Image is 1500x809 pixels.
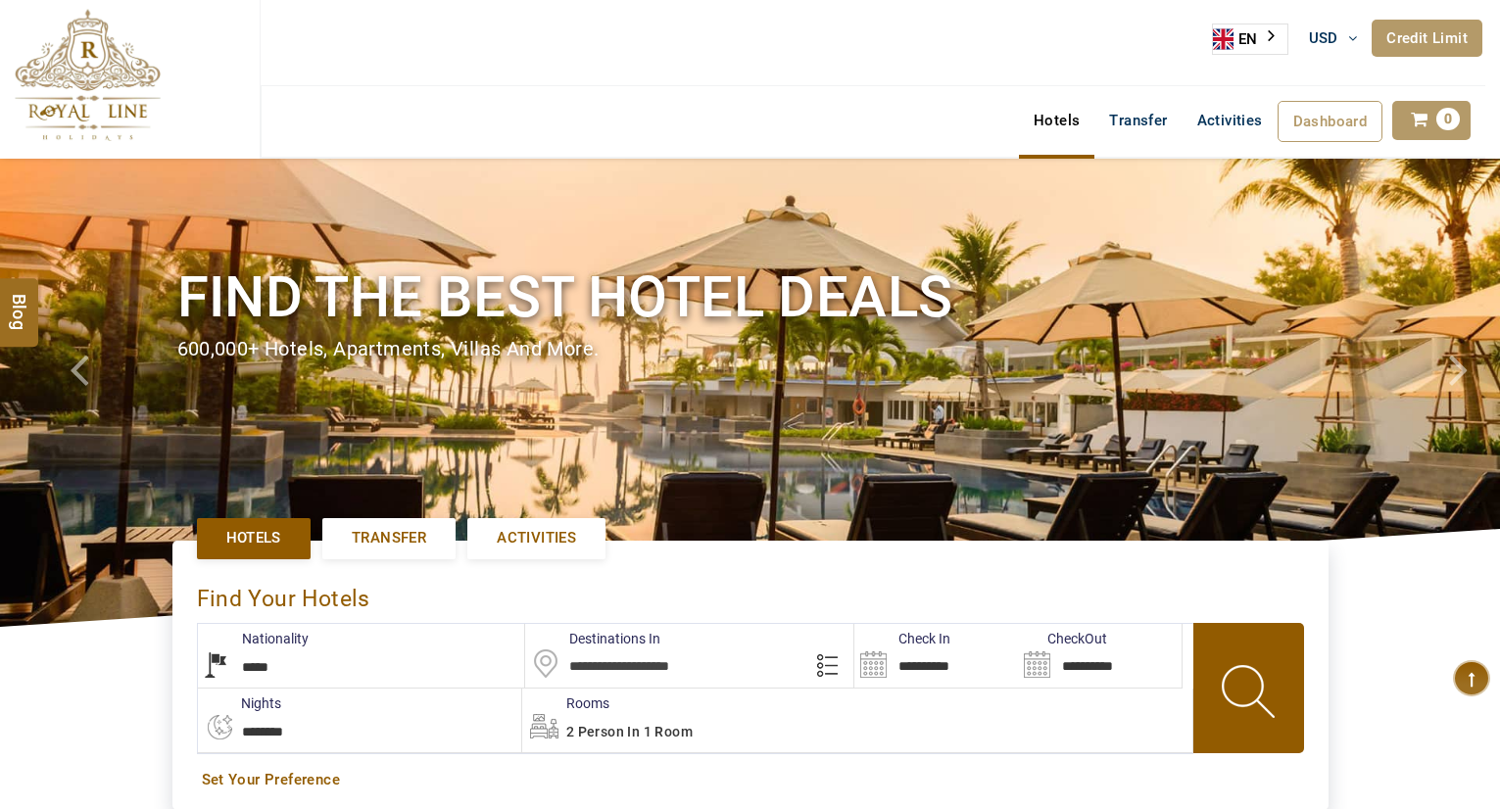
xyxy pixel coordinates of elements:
[467,518,605,558] a: Activities
[497,528,576,548] span: Activities
[1392,101,1471,140] a: 0
[522,693,609,713] label: Rooms
[1309,29,1338,47] span: USD
[15,9,161,141] img: The Royal Line Holidays
[177,261,1324,334] h1: Find the best hotel deals
[197,565,1304,623] div: Find Your Hotels
[226,528,281,548] span: Hotels
[177,335,1324,363] div: 600,000+ hotels, apartments, villas and more.
[197,693,281,713] label: nights
[1018,624,1182,688] input: Search
[1293,113,1368,130] span: Dashboard
[854,624,1018,688] input: Search
[1094,101,1182,140] a: Transfer
[1372,20,1482,57] a: Credit Limit
[197,518,311,558] a: Hotels
[1212,24,1288,55] aside: Language selected: English
[1436,108,1460,130] span: 0
[1183,101,1278,140] a: Activities
[1212,24,1288,55] div: Language
[202,770,1299,790] a: Set Your Preference
[525,629,660,648] label: Destinations In
[854,629,950,648] label: Check In
[1213,24,1287,54] a: EN
[322,518,456,558] a: Transfer
[352,528,426,548] span: Transfer
[198,629,309,648] label: Nationality
[566,724,693,739] span: 2 Person in 1 Room
[1019,101,1094,140] a: Hotels
[1018,629,1107,648] label: CheckOut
